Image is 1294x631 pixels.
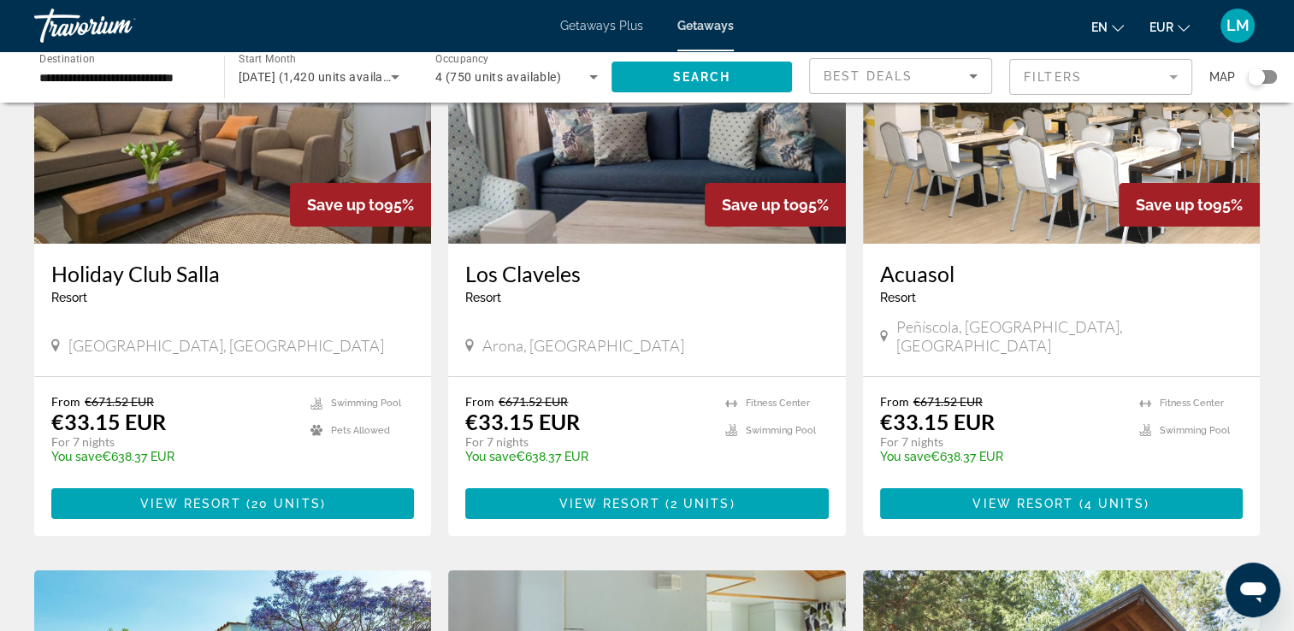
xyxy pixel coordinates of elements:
button: View Resort(2 units) [465,488,828,519]
span: €671.52 EUR [499,394,568,409]
span: LM [1226,17,1250,34]
span: From [880,394,909,409]
span: Fitness Center [746,398,810,409]
button: Change language [1091,15,1124,39]
button: Change currency [1149,15,1190,39]
a: Travorium [34,3,205,48]
span: Swimming Pool [1160,425,1230,436]
span: Save up to [307,196,384,214]
span: 4 units [1084,497,1145,510]
mat-select: Sort by [824,66,978,86]
span: Pets Allowed [331,425,390,436]
span: View Resort [558,497,659,510]
button: User Menu [1215,8,1260,44]
a: Holiday Club Salla [51,261,414,286]
span: Fitness Center [1160,398,1224,409]
a: Getaways [677,19,734,32]
span: From [51,394,80,409]
p: €638.37 EUR [465,450,707,463]
span: You save [51,450,102,463]
span: en [1091,21,1108,34]
span: Save up to [1136,196,1213,214]
div: 95% [1119,183,1260,227]
button: View Resort(4 units) [880,488,1243,519]
button: Filter [1009,58,1192,96]
span: [DATE] (1,420 units available) [239,70,405,84]
span: View Resort [140,497,241,510]
span: €671.52 EUR [913,394,983,409]
button: Search [612,62,793,92]
span: Search [672,70,730,84]
span: ( ) [241,497,326,510]
a: Los Claveles [465,261,828,286]
p: For 7 nights [51,434,293,450]
span: Save up to [722,196,799,214]
button: View Resort(20 units) [51,488,414,519]
span: Destination [39,52,95,64]
span: Occupancy [435,53,489,65]
span: You save [465,450,516,463]
span: Arona, [GEOGRAPHIC_DATA] [482,336,684,355]
span: Resort [51,291,87,304]
p: For 7 nights [880,434,1122,450]
span: EUR [1149,21,1173,34]
span: Peñíscola, [GEOGRAPHIC_DATA], [GEOGRAPHIC_DATA] [896,317,1243,355]
p: €638.37 EUR [880,450,1122,463]
span: Map [1209,65,1235,89]
span: 2 units [671,497,730,510]
span: 20 units [251,497,321,510]
span: Resort [465,291,501,304]
div: 95% [705,183,846,227]
p: For 7 nights [465,434,707,450]
span: ( ) [1073,497,1149,510]
span: Swimming Pool [746,425,816,436]
p: €638.37 EUR [51,450,293,463]
span: Start Month [239,53,296,65]
span: Swimming Pool [331,398,401,409]
a: Getaways Plus [560,19,643,32]
p: €33.15 EUR [880,409,995,434]
span: Best Deals [824,69,913,83]
p: €33.15 EUR [465,409,580,434]
span: You save [880,450,931,463]
span: View Resort [972,497,1073,510]
span: Resort [880,291,916,304]
iframe: Bouton de lancement de la fenêtre de messagerie [1226,563,1280,617]
p: €33.15 EUR [51,409,166,434]
span: ( ) [660,497,736,510]
span: From [465,394,494,409]
span: €671.52 EUR [85,394,154,409]
a: Acuasol [880,261,1243,286]
div: 95% [290,183,431,227]
span: [GEOGRAPHIC_DATA], [GEOGRAPHIC_DATA] [68,336,384,355]
span: 4 (750 units available) [435,70,561,84]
